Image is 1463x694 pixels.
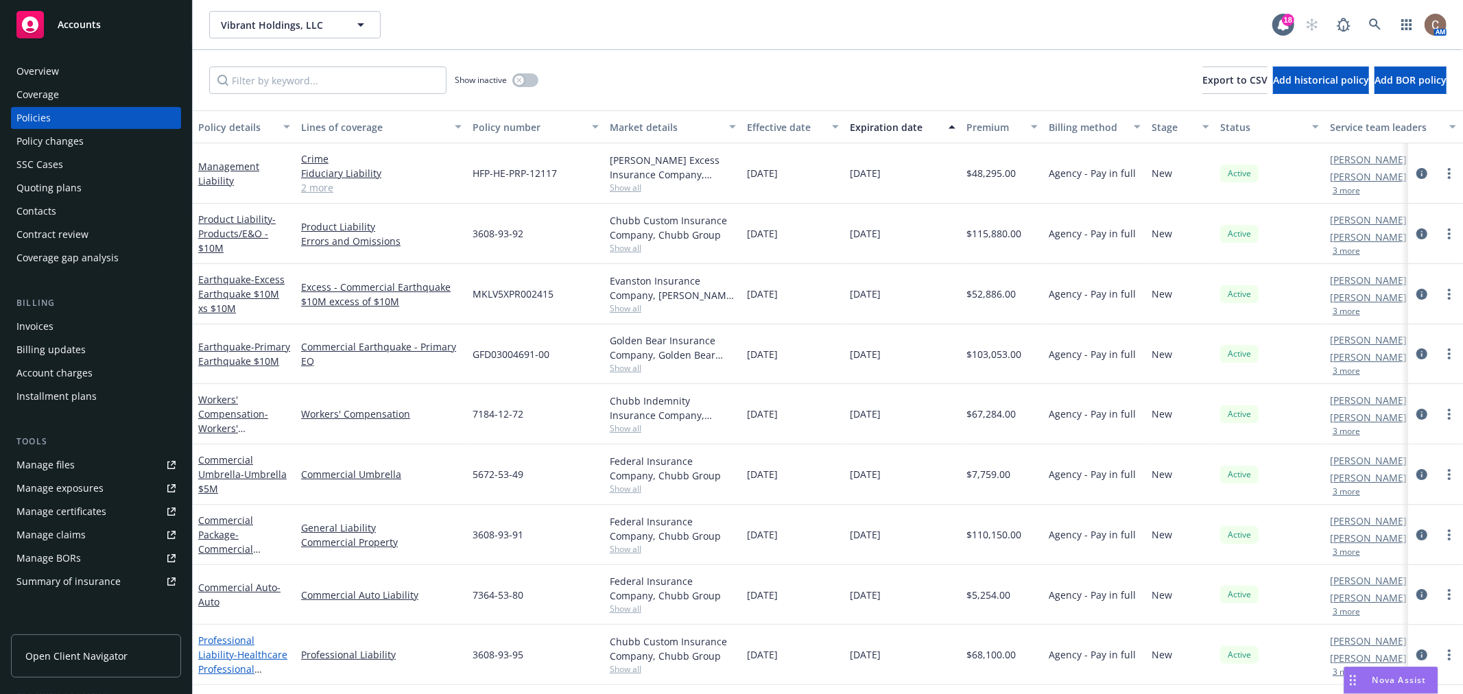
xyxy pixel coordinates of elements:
a: more [1441,286,1458,302]
span: 5672-53-49 [473,467,523,481]
a: Earthquake [198,340,290,368]
span: Active [1226,228,1253,240]
div: Service team leaders [1330,120,1441,134]
button: 3 more [1333,488,1360,496]
button: 3 more [1333,668,1360,676]
div: Status [1220,120,1304,134]
span: $115,880.00 [966,226,1021,241]
a: Start snowing [1298,11,1326,38]
a: Manage files [11,454,181,476]
span: 7364-53-80 [473,588,523,602]
a: [PERSON_NAME] [1330,651,1407,665]
div: Billing updates [16,339,86,361]
span: New [1152,287,1172,301]
span: Active [1226,468,1253,481]
span: [DATE] [747,467,778,481]
span: Show all [610,663,736,675]
a: Contract review [11,224,181,246]
a: Quoting plans [11,177,181,199]
a: Manage exposures [11,477,181,499]
a: [PERSON_NAME] [1330,531,1407,545]
a: Invoices [11,315,181,337]
button: 3 more [1333,548,1360,556]
div: Billing method [1049,120,1126,134]
span: Active [1226,408,1253,420]
span: Show all [610,603,736,614]
span: New [1152,347,1172,361]
a: [PERSON_NAME] [1330,634,1407,648]
button: Billing method [1043,110,1146,143]
span: 7184-12-72 [473,407,523,421]
button: 3 more [1333,187,1360,195]
span: Nova Assist [1372,674,1427,686]
div: Policy details [198,120,275,134]
a: more [1441,226,1458,242]
a: [PERSON_NAME] [1330,410,1407,424]
a: Product Liability [198,213,276,254]
button: Export to CSV [1202,67,1268,94]
span: [DATE] [850,166,881,180]
span: 3608-93-92 [473,226,523,241]
span: Export to CSV [1202,73,1268,86]
div: Manage files [16,454,75,476]
button: Nova Assist [1344,667,1438,694]
div: Stage [1152,120,1194,134]
a: Management Liability [198,160,259,187]
a: Commercial Umbrella [301,467,462,481]
div: Manage BORs [16,547,81,569]
a: General Liability [301,520,462,535]
a: Commercial Package [198,514,253,570]
a: Errors and Omissions [301,234,462,248]
span: Show all [610,302,736,314]
span: $110,150.00 [966,527,1021,542]
button: Add historical policy [1273,67,1369,94]
a: Commercial Auto [198,581,281,608]
span: 3608-93-95 [473,647,523,662]
div: [PERSON_NAME] Excess Insurance Company, [PERSON_NAME] Insurance Group [610,153,736,182]
a: circleInformation [1414,165,1430,182]
span: Agency - Pay in full [1049,647,1136,662]
div: Policy changes [16,130,84,152]
span: [DATE] [747,588,778,602]
span: [DATE] [747,226,778,241]
div: Evanston Insurance Company, [PERSON_NAME] Insurance, Amwins [610,274,736,302]
span: - Commercial Package [198,528,261,570]
button: Market details [604,110,741,143]
span: HFP-HE-PRP-12117 [473,166,557,180]
a: [PERSON_NAME] [1330,514,1407,528]
span: Show all [610,362,736,374]
span: Show all [610,182,736,193]
div: Policy number [473,120,584,134]
a: Coverage [11,84,181,106]
a: Manage BORs [11,547,181,569]
span: Show all [610,543,736,555]
span: New [1152,407,1172,421]
span: Agency - Pay in full [1049,166,1136,180]
button: Status [1215,110,1324,143]
div: Quoting plans [16,177,82,199]
div: Lines of coverage [301,120,447,134]
a: circleInformation [1414,346,1430,362]
a: Commercial Auto Liability [301,588,462,602]
span: $67,284.00 [966,407,1016,421]
span: Agency - Pay in full [1049,407,1136,421]
a: Account charges [11,362,181,384]
span: [DATE] [850,467,881,481]
a: [PERSON_NAME] [1330,230,1407,244]
a: Report a Bug [1330,11,1357,38]
button: 3 more [1333,427,1360,435]
a: SSC Cases [11,154,181,176]
div: Chubb Custom Insurance Company, Chubb Group [610,634,736,663]
div: Coverage [16,84,59,106]
div: Effective date [747,120,824,134]
a: Installment plans [11,385,181,407]
div: Policies [16,107,51,129]
span: New [1152,647,1172,662]
a: [PERSON_NAME] [1330,573,1407,588]
span: Add BOR policy [1375,73,1447,86]
span: [DATE] [747,287,778,301]
div: Federal Insurance Company, Chubb Group [610,514,736,543]
a: Excess - Commercial Earthquake $10M excess of $10M [301,280,462,309]
span: Show all [610,483,736,494]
